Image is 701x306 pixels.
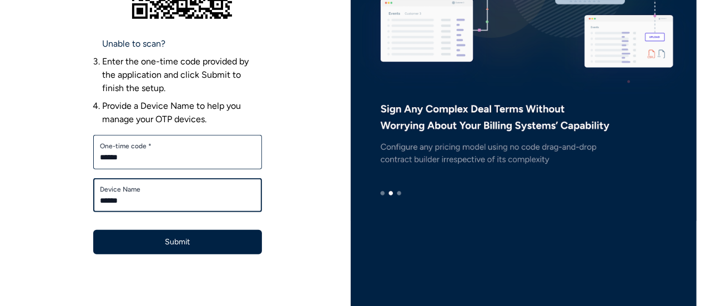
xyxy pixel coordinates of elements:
li: Provide a Device Name to help you manage your OTP devices. [102,99,262,126]
label: One-time code * [100,142,255,151]
a: Unable to scan? [102,37,165,51]
button: Submit [93,230,262,254]
label: Device Name [100,185,255,194]
li: Enter the one-time code provided by the application and click Submit to finish the setup. [102,55,262,95]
